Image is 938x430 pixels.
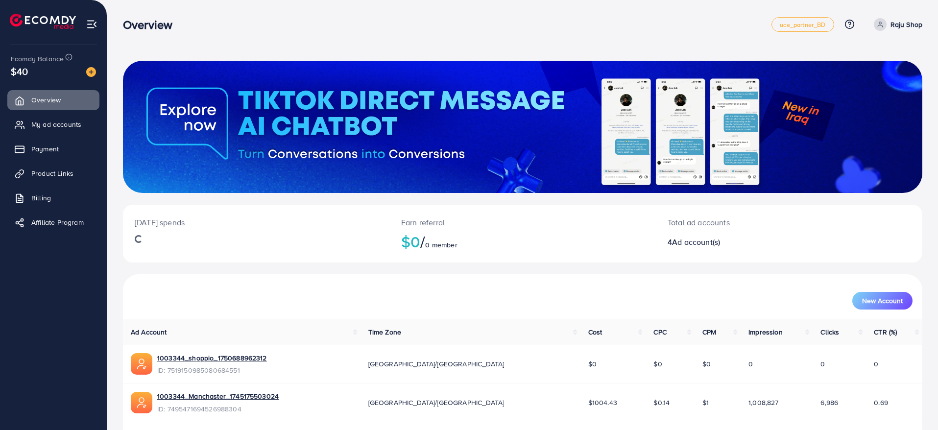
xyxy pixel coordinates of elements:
img: menu [86,19,97,30]
img: logo [10,14,76,29]
span: 1,008,827 [748,398,778,407]
span: Clicks [820,327,839,337]
span: CPC [653,327,666,337]
img: image [86,67,96,77]
a: Payment [7,139,99,159]
p: Earn referral [401,216,644,228]
h2: $0 [401,232,644,251]
img: ic-ads-acc.e4c84228.svg [131,353,152,375]
span: $40 [11,64,28,78]
a: My ad accounts [7,115,99,134]
span: Billing [31,193,51,203]
p: Total ad accounts [668,216,844,228]
a: 1003344_shoppio_1750688962312 [157,353,267,363]
img: ic-ads-acc.e4c84228.svg [131,392,152,413]
button: New Account [852,292,913,310]
span: 0.69 [874,398,888,407]
span: 6,986 [820,398,838,407]
span: $0.14 [653,398,670,407]
h3: Overview [123,18,180,32]
span: Time Zone [368,327,401,337]
span: [GEOGRAPHIC_DATA]/[GEOGRAPHIC_DATA] [368,398,505,407]
a: Overview [7,90,99,110]
span: uce_partner_BD [780,22,825,28]
span: $0 [653,359,662,369]
span: ID: 7519150985080684551 [157,365,267,375]
span: CTR (%) [874,327,897,337]
span: $0 [702,359,711,369]
span: $1 [702,398,709,407]
span: New Account [862,297,903,304]
span: Impression [748,327,783,337]
h2: 4 [668,238,844,247]
span: $0 [588,359,597,369]
span: Cost [588,327,602,337]
span: Product Links [31,168,73,178]
span: 0 member [425,240,457,250]
span: Ad account(s) [672,237,720,247]
span: My ad accounts [31,119,81,129]
p: [DATE] spends [135,216,378,228]
span: [GEOGRAPHIC_DATA]/[GEOGRAPHIC_DATA] [368,359,505,369]
span: CPM [702,327,716,337]
span: 0 [820,359,825,369]
a: uce_partner_BD [771,17,834,32]
span: 0 [748,359,753,369]
a: 1003344_Manchaster_1745175503024 [157,391,279,401]
span: 0 [874,359,878,369]
a: Affiliate Program [7,213,99,232]
p: Raju Shop [890,19,922,30]
a: Billing [7,188,99,208]
a: Product Links [7,164,99,183]
span: Affiliate Program [31,217,84,227]
span: Payment [31,144,59,154]
span: / [420,230,425,253]
span: Ecomdy Balance [11,54,64,64]
span: $1004.43 [588,398,617,407]
span: ID: 7495471694526988304 [157,404,279,414]
span: Ad Account [131,327,167,337]
a: Raju Shop [870,18,922,31]
span: Overview [31,95,61,105]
